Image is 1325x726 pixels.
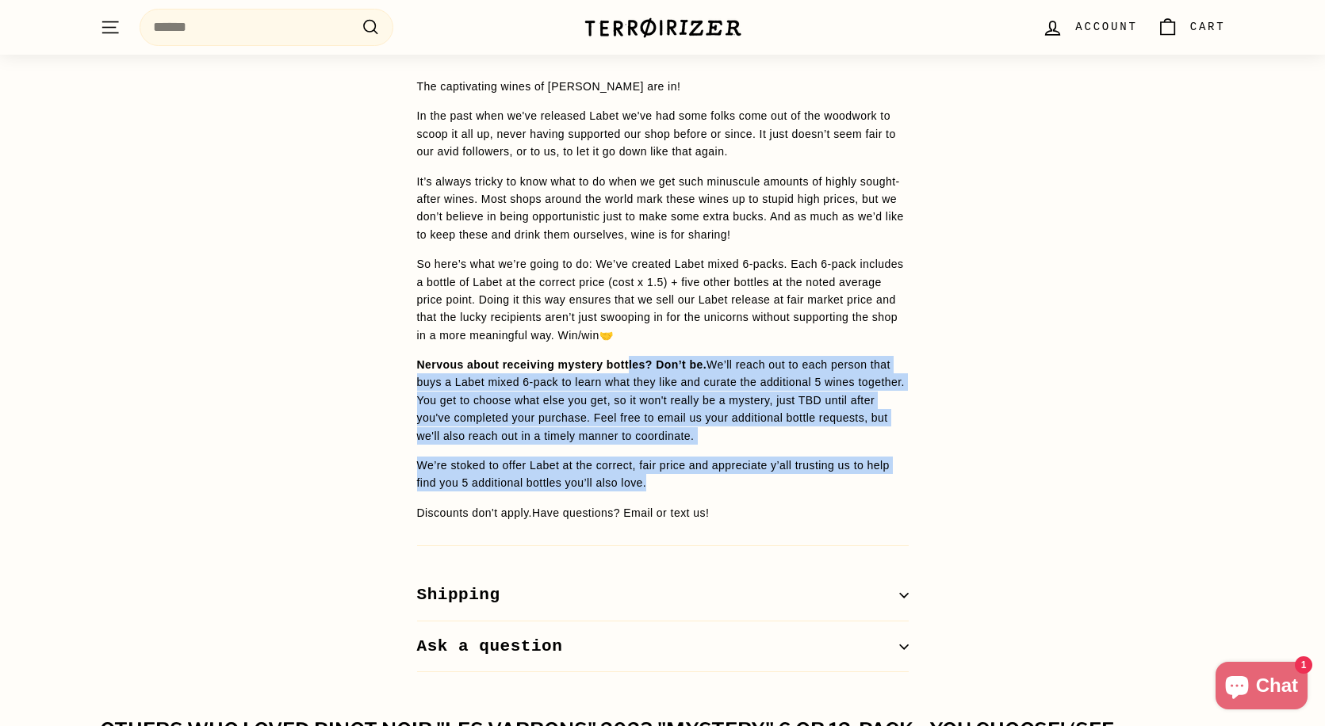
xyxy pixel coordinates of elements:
[417,80,681,93] span: The captivating wines of [PERSON_NAME] are in!
[417,506,532,519] span: Discounts don't apply.
[417,109,896,158] span: In the past when we've released Labet we've had some folks come out of the woodwork to scoop it a...
[1032,4,1147,51] a: Account
[1211,662,1312,713] inbox-online-store-chat: Shopify online store chat
[417,258,904,342] span: So here’s what we’re going to do: We’ve created Labet mixed 6-packs. Each 6-pack includes a bottl...
[532,506,709,519] span: Have questions? Email or text us!
[1190,18,1226,36] span: Cart
[417,570,909,621] button: Shipping
[1075,18,1137,36] span: Account
[1147,4,1235,51] a: Cart
[417,358,905,442] span: We’ll reach out to each person that buys a Labet mixed 6-pack to learn what they like and curate ...
[599,329,613,342] span: 🤝
[417,358,707,371] span: Nervous about receiving mystery bottles? Don’t be.
[417,621,909,673] button: Ask a question
[417,459,890,489] span: We’re stoked to offer Labet at the correct, fair price and appreciate y’all trusting us to help f...
[417,175,904,241] span: It’s always tricky to know what to do when we get such minuscule amounts of highly sought-after w...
